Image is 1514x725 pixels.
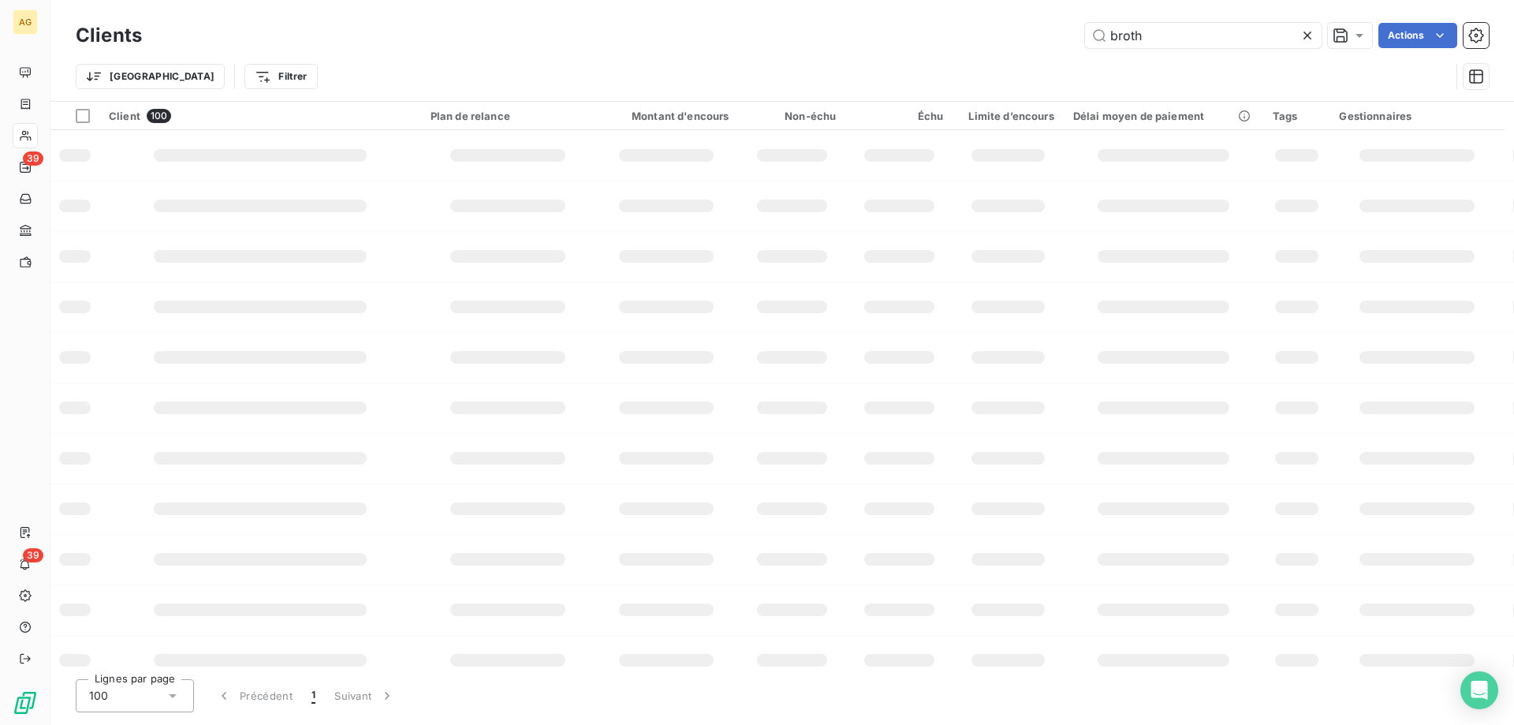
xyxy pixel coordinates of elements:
div: Open Intercom Messenger [1460,671,1498,709]
div: Montant d'encours [604,110,729,122]
div: Gestionnaires [1339,110,1494,122]
button: Précédent [207,679,302,712]
div: Échu [855,110,943,122]
span: 39 [23,548,43,562]
button: 1 [302,679,325,712]
span: 100 [89,688,108,704]
input: Rechercher [1085,23,1322,48]
h3: Clients [76,21,142,50]
span: 1 [311,688,315,704]
span: Client [109,110,140,122]
button: Actions [1378,23,1457,48]
button: [GEOGRAPHIC_DATA] [76,64,225,89]
span: 100 [147,109,171,123]
button: Filtrer [244,64,317,89]
div: AG [13,9,38,35]
img: Logo LeanPay [13,690,38,716]
div: Limite d’encours [962,110,1054,122]
div: Tags [1273,110,1321,122]
div: Non-échu [748,110,837,122]
button: Suivant [325,679,405,712]
div: Plan de relance [431,110,586,122]
div: Délai moyen de paiement [1073,110,1254,122]
span: 39 [23,151,43,166]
